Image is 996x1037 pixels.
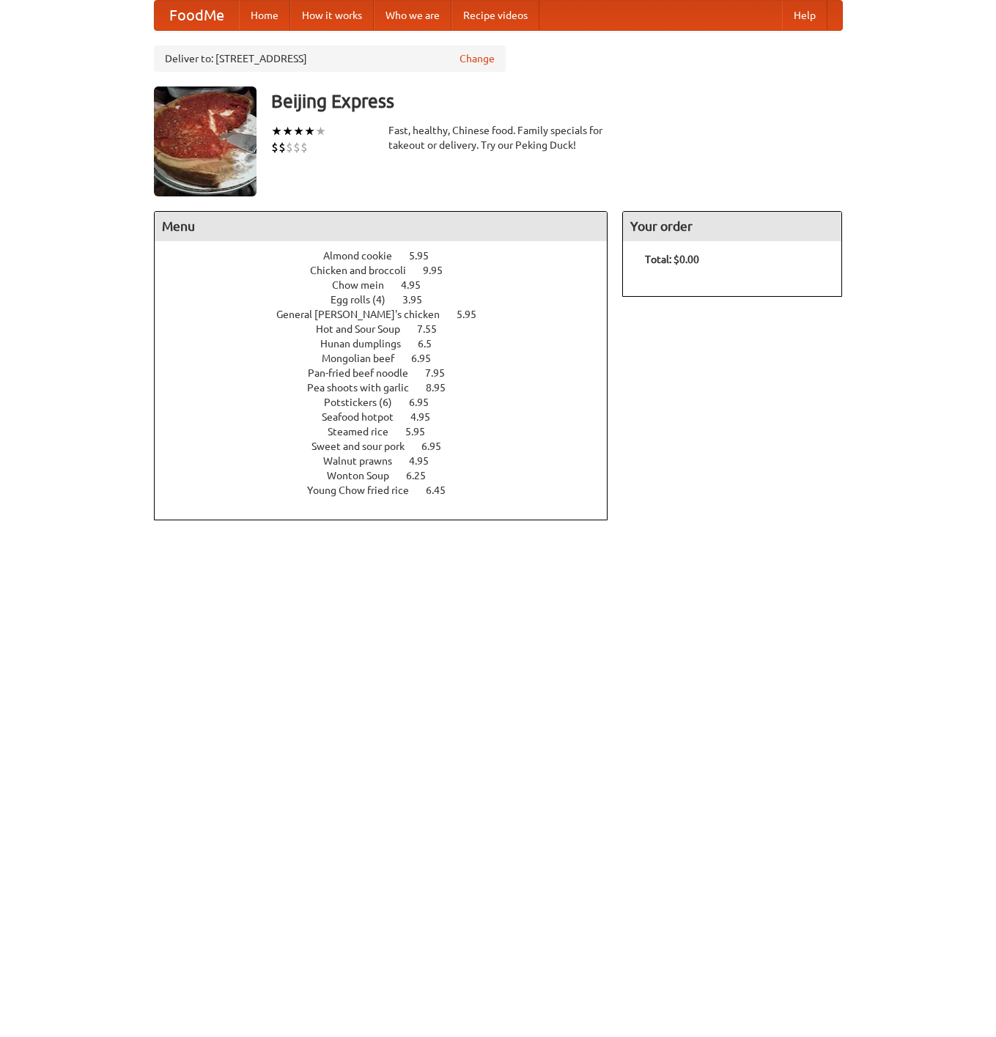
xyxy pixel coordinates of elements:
a: Mongolian beef 6.95 [322,353,458,364]
span: 4.95 [401,279,435,291]
h3: Beijing Express [271,86,843,116]
span: Seafood hotpot [322,411,408,423]
span: 5.95 [409,250,443,262]
a: Seafood hotpot 4.95 [322,411,457,423]
a: Young Chow fried rice 6.45 [307,484,473,496]
span: 6.5 [418,338,446,350]
a: Home [239,1,290,30]
span: Pea shoots with garlic [307,382,424,394]
li: $ [286,139,293,155]
span: Young Chow fried rice [307,484,424,496]
span: Hot and Sour Soup [316,323,415,335]
span: Chicken and broccoli [310,265,421,276]
span: 6.95 [421,440,456,452]
span: 6.25 [406,470,440,481]
span: Almond cookie [323,250,407,262]
span: 4.95 [410,411,445,423]
a: Pan-fried beef noodle 7.95 [308,367,472,379]
span: Pan-fried beef noodle [308,367,423,379]
span: 5.95 [457,309,491,320]
a: Who we are [374,1,451,30]
a: Potstickers (6) 6.95 [324,396,456,408]
span: 6.95 [409,396,443,408]
li: ★ [315,123,326,139]
b: Total: $0.00 [645,254,699,265]
a: FoodMe [155,1,239,30]
span: 6.95 [411,353,446,364]
a: Help [782,1,827,30]
span: Sweet and sour pork [311,440,419,452]
a: Hot and Sour Soup 7.55 [316,323,464,335]
a: Sweet and sour pork 6.95 [311,440,468,452]
span: Chow mein [332,279,399,291]
li: $ [271,139,278,155]
span: Hunan dumplings [320,338,416,350]
li: ★ [282,123,293,139]
span: 9.95 [423,265,457,276]
li: $ [300,139,308,155]
span: 4.95 [409,455,443,467]
h4: Menu [155,212,608,241]
li: ★ [271,123,282,139]
a: Chow mein 4.95 [332,279,448,291]
h4: Your order [623,212,841,241]
span: Mongolian beef [322,353,409,364]
span: 5.95 [405,426,440,438]
li: ★ [304,123,315,139]
span: Egg rolls (4) [331,294,400,306]
a: General [PERSON_NAME]'s chicken 5.95 [276,309,503,320]
span: Steamed rice [328,426,403,438]
span: General [PERSON_NAME]'s chicken [276,309,454,320]
span: 7.95 [425,367,460,379]
a: How it works [290,1,374,30]
span: 3.95 [402,294,437,306]
span: Wonton Soup [327,470,404,481]
div: Deliver to: [STREET_ADDRESS] [154,45,506,72]
img: angular.jpg [154,86,257,196]
span: Potstickers (6) [324,396,407,408]
span: Walnut prawns [323,455,407,467]
a: Almond cookie 5.95 [323,250,456,262]
span: 7.55 [417,323,451,335]
a: Walnut prawns 4.95 [323,455,456,467]
li: $ [278,139,286,155]
li: ★ [293,123,304,139]
a: Pea shoots with garlic 8.95 [307,382,473,394]
a: Recipe videos [451,1,539,30]
div: Fast, healthy, Chinese food. Family specials for takeout or delivery. Try our Peking Duck! [388,123,608,152]
a: Egg rolls (4) 3.95 [331,294,449,306]
span: 6.45 [426,484,460,496]
a: Chicken and broccoli 9.95 [310,265,470,276]
a: Change [460,51,495,66]
li: $ [293,139,300,155]
a: Hunan dumplings 6.5 [320,338,459,350]
a: Steamed rice 5.95 [328,426,452,438]
a: Wonton Soup 6.25 [327,470,453,481]
span: 8.95 [426,382,460,394]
